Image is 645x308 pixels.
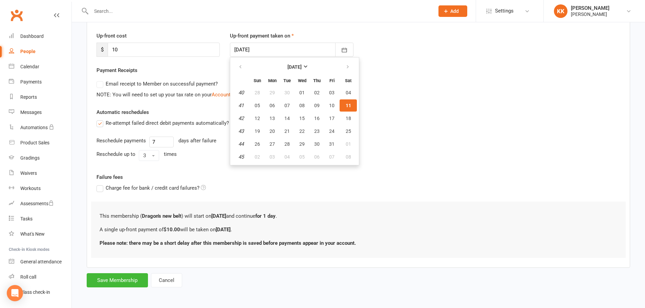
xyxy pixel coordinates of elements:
span: 02 [255,154,260,160]
em: 45 [238,154,244,160]
button: 15 [295,112,309,124]
div: Tasks [20,216,33,221]
span: 30 [314,141,320,147]
a: Calendar [9,59,71,74]
button: 18 [340,112,357,124]
div: times [164,150,177,158]
button: 17 [325,112,339,124]
span: 26 [255,141,260,147]
b: $10.00 [164,227,180,233]
span: 11 [346,103,351,108]
span: 30 [284,90,290,95]
span: 20 [270,128,275,134]
label: Up-front cost [96,32,127,40]
span: 29 [270,90,275,95]
span: 03 [329,90,335,95]
button: 21 [280,125,294,137]
button: 20 [265,125,279,137]
button: 02 [250,151,264,163]
button: 26 [250,138,264,150]
div: days after failure [178,137,216,145]
span: Add [450,8,459,14]
a: Workouts [9,181,71,196]
span: 22 [299,128,305,134]
span: 03 [270,154,275,160]
button: 01 [295,87,309,99]
a: Account Profile [212,92,246,98]
b: for 1 day [255,213,276,219]
span: 12 [255,116,260,121]
button: 14 [280,112,294,124]
span: 3 [143,152,146,159]
button: 28 [250,87,264,99]
a: People [9,44,71,59]
b: [DATE] [216,227,231,233]
span: 01 [299,90,305,95]
button: 29 [295,138,309,150]
p: This membership ( ) will start on and continue . [100,212,617,220]
button: 25 [340,125,357,137]
span: 10 [329,103,335,108]
button: 06 [265,99,279,112]
a: Waivers [9,166,71,181]
a: General attendance kiosk mode [9,254,71,269]
div: What's New [20,231,45,237]
a: Clubworx [8,7,25,24]
a: Reports [9,90,71,105]
span: 05 [299,154,305,160]
small: Tuesday [283,78,291,83]
small: Monday [268,78,277,83]
a: Tasks [9,211,71,227]
button: 24 [325,125,339,137]
span: 23 [314,128,320,134]
button: 28 [280,138,294,150]
b: [DATE] [211,213,226,219]
div: NOTE: You will need to set up your tax rate on your page to enable Payment Receipts. [96,91,620,99]
button: 01 [340,138,357,150]
div: Roll call [20,274,36,280]
span: 07 [329,154,335,160]
button: 08 [340,151,357,163]
span: 19 [255,128,260,134]
span: 07 [284,103,290,108]
button: 19 [250,125,264,137]
div: Dashboard [20,33,44,39]
span: 24 [329,128,335,134]
a: Assessments [9,196,71,211]
div: Product Sales [20,140,49,145]
button: 30 [310,138,324,150]
span: 04 [284,154,290,160]
button: 07 [280,99,294,112]
button: 13 [265,112,279,124]
span: 04 [346,90,351,95]
div: Reschedule payments [96,137,146,145]
span: 01 [346,141,351,147]
button: 16 [310,112,324,124]
em: 44 [238,141,244,147]
div: Assessments [20,201,54,206]
div: Workouts [20,186,41,191]
span: 06 [314,154,320,160]
button: 05 [250,99,264,112]
div: Waivers [20,170,37,176]
a: Dashboard [9,29,71,44]
em: 43 [238,128,244,134]
button: 3 [139,150,159,161]
button: Cancel [151,273,182,287]
div: [PERSON_NAME] [571,11,609,17]
span: 28 [284,141,290,147]
span: 27 [270,141,275,147]
div: Gradings [20,155,40,161]
span: Charge fee for bank / credit card failures? [106,184,199,191]
span: 08 [346,154,351,160]
strong: [DATE] [287,64,302,70]
div: Messages [20,110,42,115]
em: 42 [238,115,244,121]
span: 05 [255,103,260,108]
div: Automations [20,125,48,130]
span: $ [96,43,108,57]
label: Email receipt to Member on successful payment? [96,80,218,88]
small: Friday [329,78,335,83]
button: 05 [295,151,309,163]
span: Settings [495,3,514,19]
